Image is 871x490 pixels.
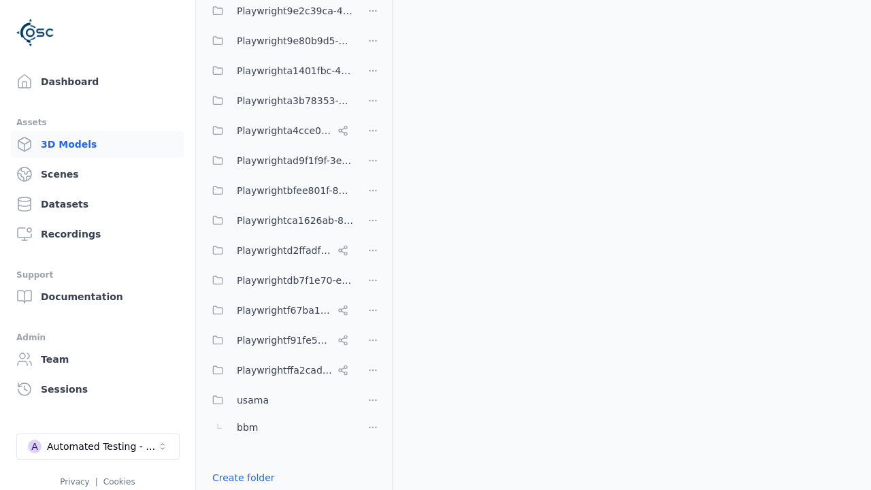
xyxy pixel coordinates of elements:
[204,87,354,114] button: Playwrighta3b78353-5999-46c5-9eab-70007203469a
[16,267,179,283] div: Support
[11,376,184,403] a: Sessions
[204,267,354,294] button: Playwrightdb7f1e70-e54d-4da7-b38d-464ac70cc2ba
[204,387,354,414] button: usama
[11,346,184,373] a: Team
[16,114,179,131] div: Assets
[95,477,98,487] span: |
[237,182,354,199] span: Playwrightbfee801f-8be1-42a6-b774-94c49e43b650
[237,212,354,229] span: Playwrightca1626ab-8cec-4ddc-b85a-2f9392fe08d1
[103,477,135,487] a: Cookies
[204,465,283,490] button: Create folder
[11,220,184,248] a: Recordings
[16,329,179,346] div: Admin
[204,147,354,174] button: Playwrightad9f1f9f-3e6a-4231-8f19-c506bf64a382
[212,471,275,485] a: Create folder
[204,177,354,204] button: Playwrightbfee801f-8be1-42a6-b774-94c49e43b650
[11,191,184,218] a: Datasets
[11,131,184,158] a: 3D Models
[237,302,332,318] span: Playwrightf67ba199-386a-42d1-aebc-3b37e79c7296
[16,14,54,52] img: Logo
[11,283,184,310] a: Documentation
[11,68,184,95] a: Dashboard
[204,207,354,234] button: Playwrightca1626ab-8cec-4ddc-b85a-2f9392fe08d1
[11,161,184,188] a: Scenes
[237,63,354,79] span: Playwrighta1401fbc-43d7-48dd-a309-be935d99d708
[237,419,258,436] span: bbm
[237,33,354,49] span: Playwright9e80b9d5-ab0b-4e8f-a3de-da46b25b8298
[28,440,42,453] div: A
[204,414,354,441] button: bbm
[204,117,354,144] button: Playwrighta4cce06a-a8e6-4c0d-bfc1-93e8d78d750a
[204,357,354,384] button: Playwrightffa2cad8-0214-4c2f-a758-8e9593c5a37e
[237,332,332,348] span: Playwrightf91fe523-dd75-44f3-a953-451f6070cb42
[16,433,180,460] button: Select a workspace
[237,362,332,378] span: Playwrightffa2cad8-0214-4c2f-a758-8e9593c5a37e
[204,237,354,264] button: Playwrightd2ffadf0-c973-454c-8fcf-dadaeffcb802
[204,297,354,324] button: Playwrightf67ba199-386a-42d1-aebc-3b37e79c7296
[60,477,89,487] a: Privacy
[237,272,354,289] span: Playwrightdb7f1e70-e54d-4da7-b38d-464ac70cc2ba
[204,57,354,84] button: Playwrighta1401fbc-43d7-48dd-a309-be935d99d708
[237,392,269,408] span: usama
[237,93,354,109] span: Playwrighta3b78353-5999-46c5-9eab-70007203469a
[237,242,332,259] span: Playwrightd2ffadf0-c973-454c-8fcf-dadaeffcb802
[47,440,157,453] div: Automated Testing - Playwright
[237,152,354,169] span: Playwrightad9f1f9f-3e6a-4231-8f19-c506bf64a382
[237,122,332,139] span: Playwrighta4cce06a-a8e6-4c0d-bfc1-93e8d78d750a
[204,327,354,354] button: Playwrightf91fe523-dd75-44f3-a953-451f6070cb42
[204,27,354,54] button: Playwright9e80b9d5-ab0b-4e8f-a3de-da46b25b8298
[237,3,354,19] span: Playwright9e2c39ca-48c3-4c03-98f4-0435f3624ea6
